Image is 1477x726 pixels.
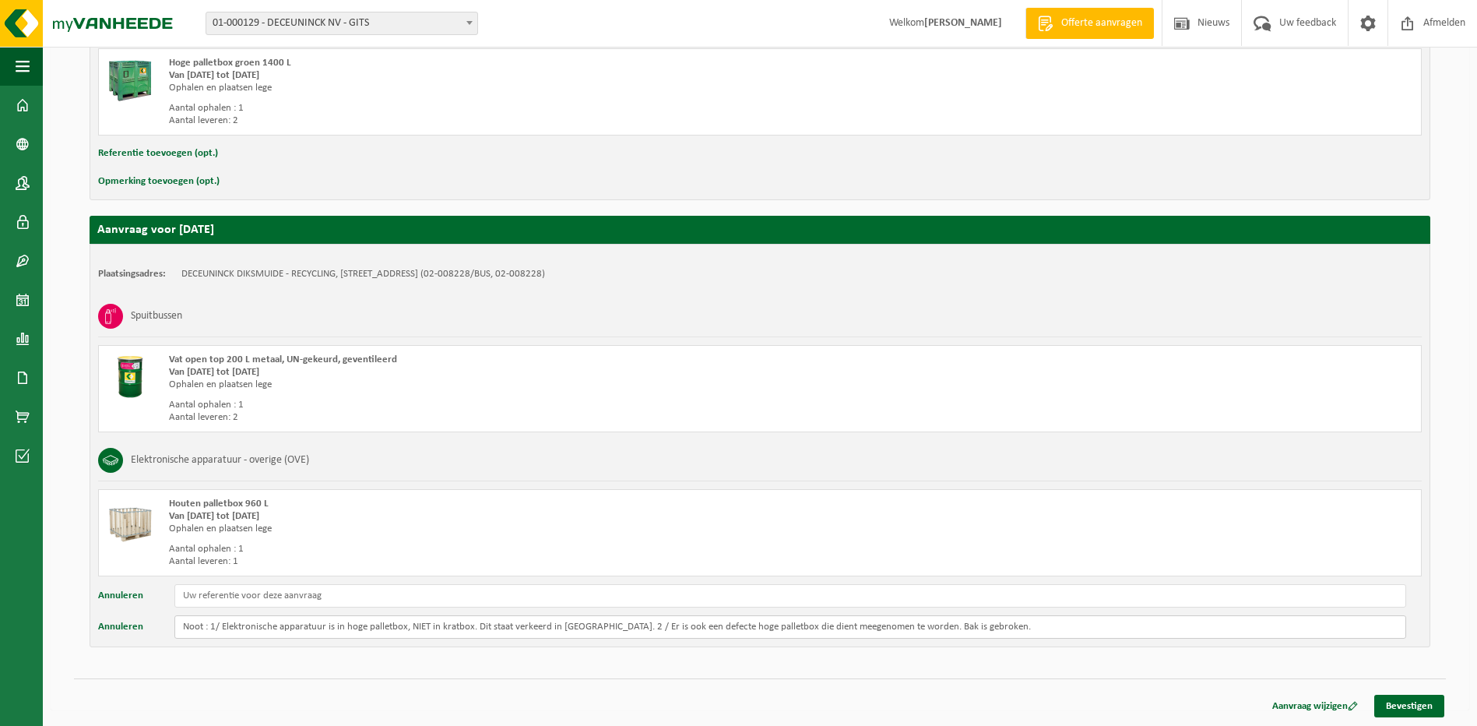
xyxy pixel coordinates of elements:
button: Referentie toevoegen (opt.) [98,143,218,164]
div: Aantal ophalen : 1 [169,399,822,411]
a: Bevestigen [1374,695,1444,717]
a: Aanvraag wijzigen [1261,695,1370,717]
h3: Elektronische apparatuur - overige (OVE) [131,448,309,473]
button: Annuleren [98,615,143,639]
input: Uw referentie voor deze aanvraag [174,584,1406,608]
button: Opmerking toevoegen (opt.) [98,171,220,192]
strong: Aanvraag voor [DATE] [97,224,214,236]
strong: [PERSON_NAME] [924,17,1002,29]
strong: Van [DATE] tot [DATE] [169,367,259,377]
div: Aantal leveren: 2 [169,411,822,424]
button: Annuleren [98,584,143,608]
td: DECEUNINCK DIKSMUIDE - RECYCLING, [STREET_ADDRESS] (02-008228/BUS, 02-008228) [181,268,545,280]
div: Ophalen en plaatsen lege [169,379,822,391]
span: Offerte aanvragen [1057,16,1146,31]
div: Aantal leveren: 2 [169,115,822,127]
strong: Van [DATE] tot [DATE] [169,511,259,521]
div: Aantal leveren: 1 [169,555,822,568]
span: Hoge palletbox groen 1400 L [169,58,291,68]
div: Aantal ophalen : 1 [169,543,822,555]
span: 01-000129 - DECEUNINCK NV - GITS [206,12,477,34]
img: PB-OT-0200-MET-00-03.png [107,354,153,400]
img: PB-WB-0960-WDN-00-00.png [107,498,153,544]
a: Offerte aanvragen [1025,8,1154,39]
span: Vat open top 200 L metaal, UN-gekeurd, geventileerd [169,354,397,365]
span: Houten palletbox 960 L [169,499,269,509]
h3: Spuitbussen [131,304,182,329]
span: 01-000129 - DECEUNINCK NV - GITS [206,12,478,35]
img: PB-HB-1400-HPE-GN-01.png [107,57,153,104]
strong: Plaatsingsadres: [98,269,166,279]
div: Aantal ophalen : 1 [169,102,822,115]
div: Ophalen en plaatsen lege [169,82,822,94]
strong: Van [DATE] tot [DATE] [169,70,259,80]
div: Ophalen en plaatsen lege [169,523,822,535]
input: Geef hier uw opmerking [174,615,1406,639]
